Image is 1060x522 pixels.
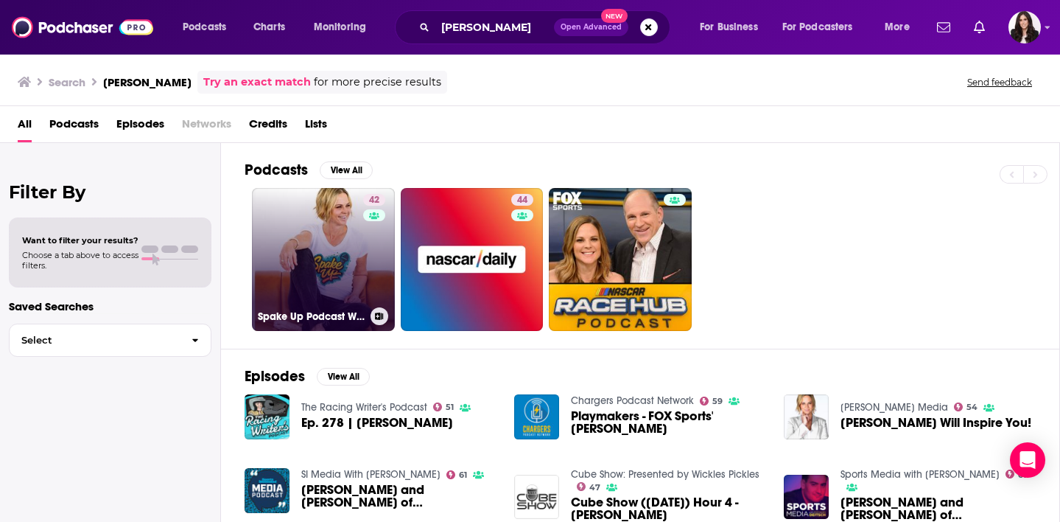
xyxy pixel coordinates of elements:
[10,335,180,345] span: Select
[840,401,948,414] a: Kenny Wallace Media
[363,194,385,206] a: 42
[601,9,628,23] span: New
[18,112,32,142] a: All
[245,161,308,179] h2: Podcasts
[314,17,366,38] span: Monitoring
[320,161,373,179] button: View All
[245,367,305,386] h2: Episodes
[409,10,684,44] div: Search podcasts, credits, & more...
[966,404,977,411] span: 54
[314,74,441,91] span: for more precise results
[840,496,1036,521] span: [PERSON_NAME] and [PERSON_NAME] of [PERSON_NAME] Sports
[446,404,454,411] span: 51
[9,324,211,357] button: Select
[301,484,496,509] a: Jamie Little and Shannon Spake of Fox Sports
[433,403,454,411] a: 51
[561,24,622,31] span: Open Advanced
[571,394,694,407] a: Chargers Podcast Network
[885,17,910,38] span: More
[182,112,231,142] span: Networks
[571,496,766,521] span: Cube Show ([DATE]) Hour 4 - [PERSON_NAME]
[514,475,559,520] img: Cube Show (11-8-16) Hour 4 - Shannon Spake
[183,17,226,38] span: Podcasts
[459,472,467,478] span: 61
[514,394,559,439] img: Playmakers - FOX Sports' Shannon Spake
[963,76,1036,88] button: Send feedback
[303,15,385,39] button: open menu
[435,15,554,39] input: Search podcasts, credits, & more...
[968,15,991,40] a: Show notifications dropdown
[773,15,874,39] button: open menu
[245,394,289,439] img: Ep. 278 | Shannon Spake
[700,17,758,38] span: For Business
[244,15,294,39] a: Charts
[249,112,287,142] a: Credits
[317,368,370,386] button: View All
[782,17,853,38] span: For Podcasters
[840,417,1031,429] a: Shannon Spake Will Inspire You!
[252,188,395,331] a: 42Spake Up Podcast With [PERSON_NAME]
[49,75,85,89] h3: Search
[245,161,373,179] a: PodcastsView All
[9,299,211,313] p: Saved Searches
[1008,11,1041,43] img: User Profile
[401,188,544,331] a: 44
[571,410,766,435] a: Playmakers - FOX Sports' Shannon Spake
[700,397,723,406] a: 59
[712,398,723,405] span: 59
[1008,11,1041,43] span: Logged in as RebeccaShapiro
[954,403,978,411] a: 54
[1008,11,1041,43] button: Show profile menu
[840,496,1036,521] a: Jamie Little and Shannon Spake of Fox Sports
[116,112,164,142] a: Episodes
[22,250,138,271] span: Choose a tab above to access filters.
[517,193,527,208] span: 44
[172,15,245,39] button: open menu
[12,13,153,41] img: Podchaser - Follow, Share and Rate Podcasts
[511,194,533,206] a: 44
[577,482,601,491] a: 47
[589,484,600,491] span: 47
[22,235,138,246] span: Want to filter your results?
[203,74,311,91] a: Try an exact match
[301,417,453,429] span: Ep. 278 | [PERSON_NAME]
[446,470,468,479] a: 61
[305,112,327,142] a: Lists
[1018,472,1026,478] span: 61
[840,468,1000,481] a: Sports Media with Richard Deitsch
[554,18,628,36] button: Open AdvancedNew
[9,181,211,203] h2: Filter By
[258,310,365,323] h3: Spake Up Podcast With [PERSON_NAME]
[301,401,427,414] a: The Racing Writer's Podcast
[245,468,289,513] img: Jamie Little and Shannon Spake of Fox Sports
[874,15,928,39] button: open menu
[369,193,379,208] span: 42
[840,417,1031,429] span: [PERSON_NAME] Will Inspire You!
[571,468,759,481] a: Cube Show: Presented by Wickles Pickles
[301,468,441,481] a: SI Media With Jimmy Traina
[689,15,776,39] button: open menu
[784,394,829,439] img: Shannon Spake Will Inspire You!
[571,496,766,521] a: Cube Show (11-8-16) Hour 4 - Shannon Spake
[103,75,192,89] h3: [PERSON_NAME]
[49,112,99,142] a: Podcasts
[1005,470,1027,478] a: 61
[301,417,453,429] a: Ep. 278 | Shannon Spake
[784,475,829,520] img: Jamie Little and Shannon Spake of Fox Sports
[571,410,766,435] span: Playmakers - FOX Sports' [PERSON_NAME]
[245,367,370,386] a: EpisodesView All
[253,17,285,38] span: Charts
[301,484,496,509] span: [PERSON_NAME] and [PERSON_NAME] of [PERSON_NAME] Sports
